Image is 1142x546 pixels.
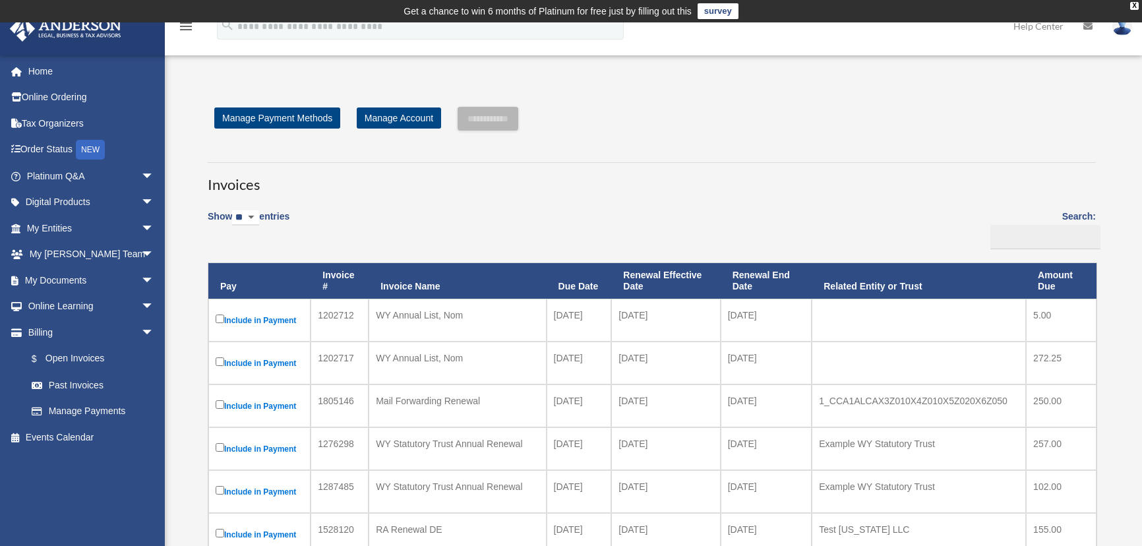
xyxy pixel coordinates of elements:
a: Order StatusNEW [9,136,174,164]
i: menu [178,18,194,34]
select: Showentries [232,210,259,226]
a: Manage Payment Methods [214,107,340,129]
span: arrow_drop_down [141,267,167,294]
a: Manage Payments [18,398,167,425]
td: [DATE] [547,299,612,342]
th: Renewal Effective Date: activate to sort column ascending [611,263,720,299]
a: Tax Organizers [9,110,174,136]
label: Include in Payment [216,398,303,414]
td: 1805146 [311,384,369,427]
td: [DATE] [547,470,612,513]
div: close [1130,2,1139,10]
div: NEW [76,140,105,160]
th: Renewal End Date: activate to sort column ascending [721,263,812,299]
th: Pay: activate to sort column descending [208,263,311,299]
td: 1276298 [311,427,369,470]
i: search [220,18,235,32]
th: Invoice #: activate to sort column ascending [311,263,369,299]
td: 5.00 [1026,299,1097,342]
input: Include in Payment [216,529,224,537]
a: Home [9,58,174,84]
th: Amount Due: activate to sort column ascending [1026,263,1097,299]
span: arrow_drop_down [141,163,167,190]
div: WY Statutory Trust Annual Renewal [376,477,539,496]
h3: Invoices [208,162,1096,195]
input: Include in Payment [216,357,224,366]
label: Search: [986,208,1096,249]
td: [DATE] [547,384,612,427]
td: 272.25 [1026,342,1097,384]
td: [DATE] [721,342,812,384]
a: Online Learningarrow_drop_down [9,293,174,320]
td: [DATE] [611,342,720,384]
th: Due Date: activate to sort column ascending [547,263,612,299]
td: Example WY Statutory Trust [812,470,1026,513]
td: 257.00 [1026,427,1097,470]
a: Platinum Q&Aarrow_drop_down [9,163,174,189]
input: Include in Payment [216,443,224,452]
span: arrow_drop_down [141,293,167,320]
span: arrow_drop_down [141,189,167,216]
div: RA Renewal DE [376,520,539,539]
input: Include in Payment [216,315,224,323]
td: [DATE] [611,427,720,470]
td: 1287485 [311,470,369,513]
span: arrow_drop_down [141,319,167,346]
label: Include in Payment [216,312,303,328]
td: [DATE] [721,384,812,427]
img: User Pic [1112,16,1132,36]
input: Search: [990,225,1100,250]
label: Include in Payment [216,440,303,457]
td: Example WY Statutory Trust [812,427,1026,470]
th: Related Entity or Trust: activate to sort column ascending [812,263,1026,299]
td: 1202712 [311,299,369,342]
td: 1202717 [311,342,369,384]
span: arrow_drop_down [141,215,167,242]
td: [DATE] [611,384,720,427]
a: menu [178,23,194,34]
a: Billingarrow_drop_down [9,319,167,346]
a: Manage Account [357,107,441,129]
a: Events Calendar [9,424,174,450]
label: Include in Payment [216,483,303,500]
td: 250.00 [1026,384,1097,427]
div: Get a chance to win 6 months of Platinum for free just by filling out this [404,3,692,19]
a: Online Ordering [9,84,174,111]
a: My Documentsarrow_drop_down [9,267,174,293]
td: 102.00 [1026,470,1097,513]
span: arrow_drop_down [141,241,167,268]
div: WY Statutory Trust Annual Renewal [376,435,539,453]
td: [DATE] [611,299,720,342]
td: [DATE] [547,342,612,384]
td: [DATE] [721,470,812,513]
a: survey [698,3,738,19]
div: Mail Forwarding Renewal [376,392,539,410]
th: Invoice Name: activate to sort column ascending [369,263,546,299]
a: My Entitiesarrow_drop_down [9,215,174,241]
td: 1_CCA1ALCAX3Z010X4Z010X5Z020X6Z050 [812,384,1026,427]
span: $ [39,351,45,367]
td: [DATE] [611,470,720,513]
input: Include in Payment [216,486,224,495]
a: My [PERSON_NAME] Teamarrow_drop_down [9,241,174,268]
a: Past Invoices [18,372,167,398]
div: WY Annual List, Nom [376,306,539,324]
label: Include in Payment [216,355,303,371]
td: [DATE] [547,427,612,470]
label: Include in Payment [216,526,303,543]
a: Digital Productsarrow_drop_down [9,189,174,216]
a: $Open Invoices [18,346,161,373]
td: [DATE] [721,299,812,342]
td: [DATE] [721,427,812,470]
input: Include in Payment [216,400,224,409]
label: Show entries [208,208,289,239]
img: Anderson Advisors Platinum Portal [6,16,125,42]
div: WY Annual List, Nom [376,349,539,367]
